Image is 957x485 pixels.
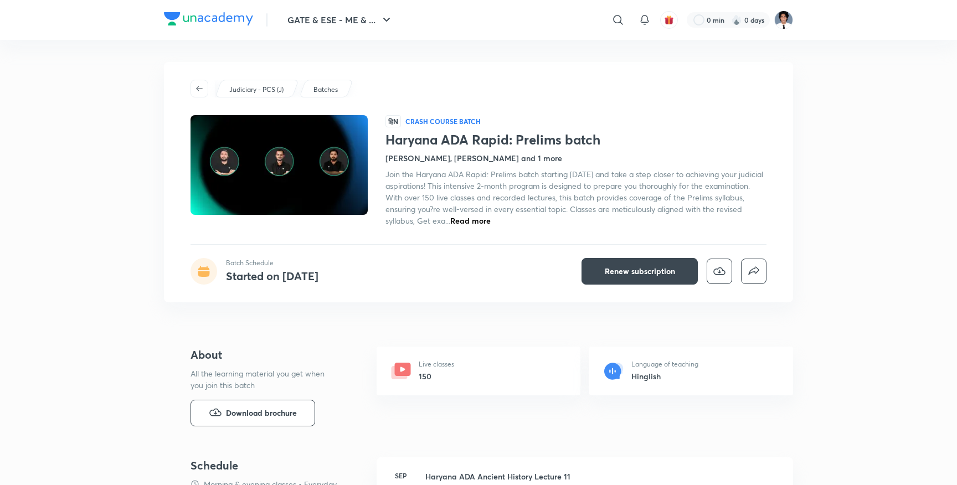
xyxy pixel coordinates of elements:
[191,457,368,474] h4: Schedule
[191,347,341,363] h4: About
[228,85,286,95] a: Judiciary - PCS (J)
[385,115,401,127] span: हिN
[164,12,253,25] img: Company Logo
[226,258,318,268] p: Batch Schedule
[631,370,698,382] h6: Hinglish
[425,471,780,482] h3: Haryana ADA Ancient History Lecture 11
[385,169,763,226] span: Join the Haryana ADA Rapid: Prelims batch starting [DATE] and take a step closer to achieving you...
[191,400,315,426] button: Download brochure
[191,368,333,391] p: All the learning material you get when you join this batch
[405,117,481,126] p: Crash course Batch
[390,471,412,481] h6: Sep
[312,85,340,95] a: Batches
[664,15,674,25] img: avatar
[281,9,400,31] button: GATE & ESE - ME & ...
[189,114,369,216] img: Thumbnail
[419,370,454,382] h6: 150
[229,85,284,95] p: Judiciary - PCS (J)
[631,359,698,369] p: Language of teaching
[226,269,318,283] h4: Started on [DATE]
[385,132,766,148] h1: Haryana ADA Rapid: Prelims batch
[660,11,678,29] button: avatar
[774,11,793,29] img: Kiren Joseph
[582,258,698,285] button: Renew subscription
[226,407,297,419] span: Download brochure
[419,359,454,369] p: Live classes
[731,14,742,25] img: streak
[605,266,675,277] span: Renew subscription
[313,85,338,95] p: Batches
[164,12,253,28] a: Company Logo
[385,152,562,164] h4: [PERSON_NAME], [PERSON_NAME] and 1 more
[450,215,491,226] span: Read more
